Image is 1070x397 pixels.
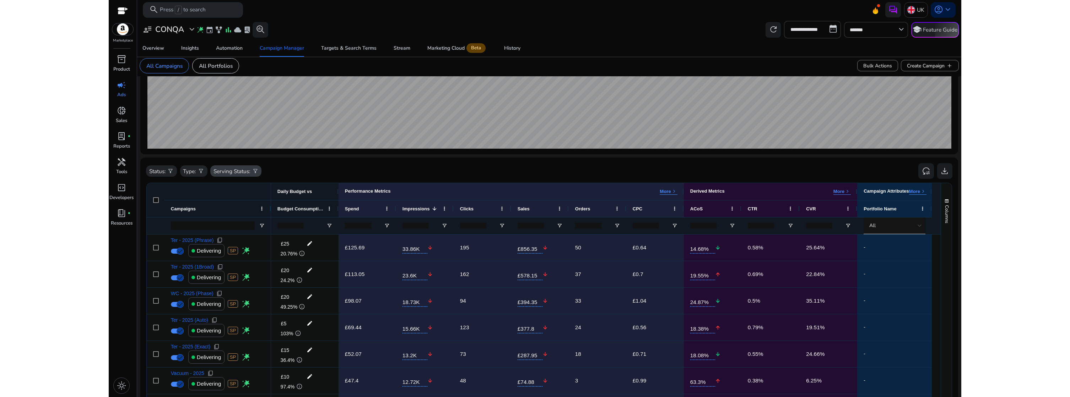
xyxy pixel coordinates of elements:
span: keyboard_arrow_down [943,5,952,14]
button: Open Filter Menu [845,223,851,228]
span: SP [228,380,238,387]
span: WC - 2025 (Phase) [171,291,214,296]
mat-icon: arrow_downward [542,294,548,308]
button: download [937,163,953,179]
mat-icon: arrow_upward [715,374,720,388]
span: £10 [281,374,289,380]
div: Performance Metrics [345,188,391,195]
span: All [869,222,876,229]
mat-icon: arrow_downward [427,374,433,388]
a: lab_profilefiber_manual_recordReports [109,130,134,156]
span: keyboard_arrow_right [844,188,851,195]
mat-icon: arrow_downward [542,267,548,282]
mat-icon: arrow_downward [427,294,433,308]
p: 0.38% [748,373,763,388]
span: lab_profile [117,132,126,141]
span: expand_more [187,25,196,34]
div: Automation [216,46,243,51]
button: reset_settings [918,163,934,179]
div: Campaign Attributes [864,188,909,195]
p: 0.69% [748,267,763,281]
span: download [940,166,949,176]
span: wand_stars [241,299,250,309]
a: inventory_2Product [109,53,134,79]
p: 73 [460,347,466,361]
p: Delivering [197,350,221,364]
p: Tools [116,169,127,176]
mat-icon: edit [305,345,315,355]
div: Derived Metrics [690,188,725,195]
span: fiber_manual_record [128,212,131,215]
span: £5 [281,321,287,326]
p: 24 [575,320,581,335]
span: campaign [117,81,126,90]
span: Beta [466,43,486,53]
button: Create Campaignadd [901,60,958,71]
span: 24.87% [690,295,715,307]
span: info [299,250,305,257]
span: 18.38% [690,321,715,333]
span: Create Campaign [907,62,952,70]
span: wand_stars [241,379,250,388]
p: Ads [117,92,126,99]
p: Delivering [197,323,221,338]
p: £0.64 [633,240,647,255]
h3: CONQA [155,25,184,34]
span: £74.88 [518,375,542,387]
span: - [864,293,925,308]
p: £125.69 [345,240,365,255]
mat-icon: arrow_downward [542,347,548,362]
p: Delivering [197,376,221,391]
span: Bulk Actions [863,62,892,70]
span: search [149,5,158,14]
span: fiber_manual_record [128,135,131,138]
span: Portfolio Name [864,206,896,211]
span: 36.4% [281,358,295,363]
button: Open Filter Menu [788,223,793,228]
span: Ter - 2025 (Exact) [171,344,210,349]
button: Open Filter Menu [326,223,332,228]
span: event [206,26,214,34]
p: £98.07 [345,293,362,308]
mat-icon: edit [305,265,315,276]
span: SP [228,274,238,281]
span: info [295,330,301,337]
p: 6.25% [806,373,822,388]
span: content_copy [216,291,223,297]
p: 48 [460,373,466,388]
span: content_copy [214,344,220,350]
span: Impressions [402,206,430,211]
span: handyman [117,158,126,167]
p: £0.7 [633,267,643,281]
p: 33 [575,293,581,308]
p: 94 [460,293,466,308]
p: More [660,188,671,195]
p: £47.4 [345,373,359,388]
span: 63.3% [690,375,715,387]
mat-icon: arrow_downward [542,320,548,335]
span: Clicks [460,206,474,211]
p: Delivering [197,243,221,258]
span: reset_settings [922,166,931,176]
span: 12.72K [402,375,427,387]
p: 19.51% [806,320,825,335]
p: Serving Status: [214,167,250,175]
p: 3 [575,373,578,388]
button: Open Filter Menu [499,223,505,228]
p: All Portfolios [199,62,233,70]
span: wand_stars [241,353,250,362]
span: user_attributes [143,25,152,34]
mat-icon: arrow_upward [715,267,720,282]
p: More [909,188,920,195]
p: 25.64% [806,240,825,255]
span: inventory_2 [117,55,126,64]
button: search_insights [253,22,268,38]
span: 14.68% [690,242,715,254]
span: 20.76% [281,251,297,256]
p: Developers [109,194,134,202]
div: History [504,46,520,51]
span: wand_stars [196,26,204,34]
p: 195 [460,240,469,255]
span: Ter - 2025 (Auto) [171,318,208,322]
mat-icon: edit [305,318,315,329]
